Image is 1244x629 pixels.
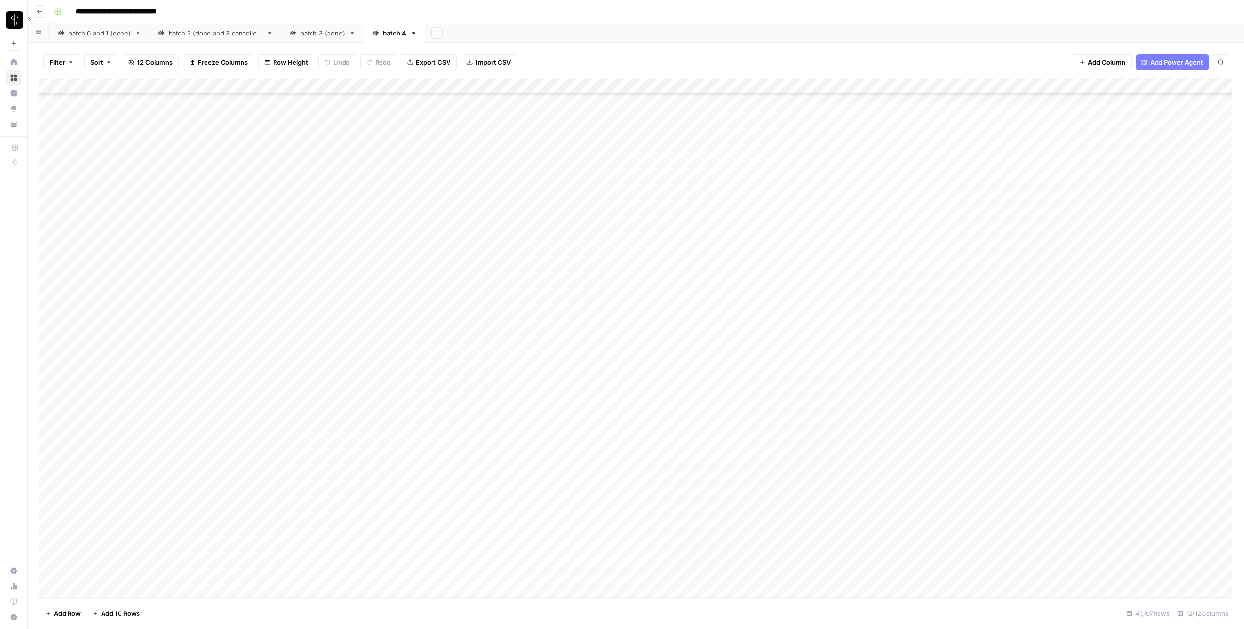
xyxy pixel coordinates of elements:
span: Export CSV [416,57,450,67]
button: 12 Columns [122,54,179,70]
span: Freeze Columns [198,57,248,67]
a: batch 0 and 1 (done) [50,23,150,43]
a: batch 2 (done and 3 cancelled) [150,23,281,43]
div: 41,107 Rows [1123,606,1174,621]
a: Usage [6,578,21,594]
a: batch 4 [364,23,425,43]
div: 12/12 Columns [1174,606,1232,621]
span: Row Height [273,57,308,67]
a: Home [6,54,21,70]
a: batch 3 (done) [281,23,364,43]
button: Workspace: LP Production Workloads [6,8,21,32]
button: Freeze Columns [183,54,254,70]
div: batch 0 and 1 (done) [69,28,131,38]
img: LP Production Workloads Logo [6,11,23,29]
a: Learning Hub [6,594,21,610]
a: Opportunities [6,101,21,117]
button: Row Height [258,54,314,70]
span: Add Power Agent [1150,57,1203,67]
a: Insights [6,86,21,101]
div: batch 3 (done) [300,28,345,38]
a: Your Data [6,117,21,132]
span: Add Column [1088,57,1125,67]
span: Add 10 Rows [101,609,140,618]
button: Filter [43,54,80,70]
span: Import CSV [476,57,511,67]
div: batch 2 (done and 3 cancelled) [169,28,262,38]
span: Sort [90,57,103,67]
button: Help + Support [6,610,21,625]
button: Export CSV [401,54,457,70]
button: Add Row [39,606,86,621]
span: 12 Columns [137,57,173,67]
button: Add 10 Rows [86,606,146,621]
span: Redo [375,57,391,67]
a: Settings [6,563,21,578]
a: Browse [6,70,21,86]
span: Add Row [54,609,81,618]
span: Filter [50,57,65,67]
span: Undo [333,57,350,67]
button: Undo [318,54,356,70]
button: Add Column [1073,54,1132,70]
button: Import CSV [461,54,517,70]
button: Sort [84,54,118,70]
div: batch 4 [383,28,406,38]
button: Add Power Agent [1136,54,1209,70]
button: Redo [360,54,397,70]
